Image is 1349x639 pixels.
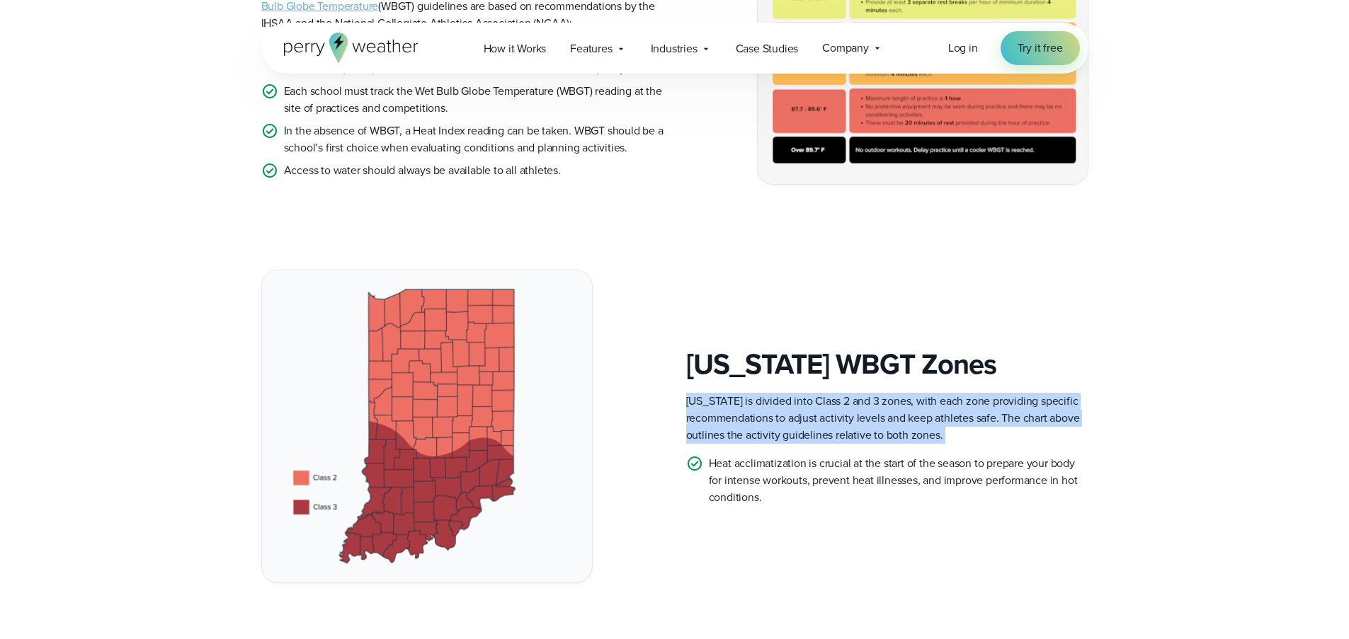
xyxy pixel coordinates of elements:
span: Company [822,40,869,57]
p: In the absence of WBGT, a Heat Index reading can be taken. WBGT should be a school’s first choice... [284,122,664,156]
span: Log in [948,40,978,56]
a: Log in [948,40,978,57]
h3: [US_STATE] WBGT Zones [686,347,1088,381]
p: [US_STATE] is divided into Class 2 and 3 zones, with each zone providing specific recommendations... [686,393,1088,444]
p: Each school must track the Wet Bulb Globe Temperature (WBGT) reading at the site of practices and... [284,83,664,117]
span: Features [570,40,612,57]
a: Case Studies [724,34,811,63]
a: How it Works [472,34,559,63]
span: Industries [651,40,698,57]
span: How it Works [484,40,547,57]
a: Try it free [1001,31,1080,65]
span: Case Studies [736,40,799,57]
img: Indiana State WBGT Policies [262,270,592,582]
p: Access to water should always be available to all athletes. [284,162,561,179]
span: Try it free [1018,40,1063,57]
p: Heat acclimatization is crucial at the start of the season to prepare your body for intense worko... [709,455,1088,506]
